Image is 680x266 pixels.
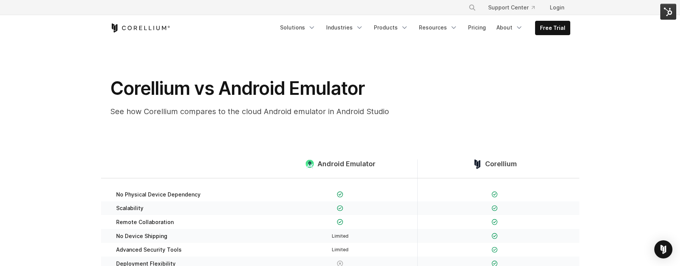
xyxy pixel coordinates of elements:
[110,77,413,100] h1: Corellium vs Android Emulator
[465,1,479,14] button: Search
[337,205,343,212] img: Checkmark
[317,160,375,169] span: Android Emulator
[322,21,368,34] a: Industries
[492,205,498,212] img: Checkmark
[544,1,570,14] a: Login
[492,233,498,239] img: Checkmark
[492,21,528,34] a: About
[116,246,182,253] span: Advanced Security Tools
[492,191,498,198] img: Checkmark
[305,159,314,169] img: compare_android--large
[369,21,413,34] a: Products
[275,21,570,35] div: Navigation Menu
[337,191,343,198] img: Checkmark
[654,240,672,258] div: Open Intercom Messenger
[332,247,349,252] span: Limited
[485,160,517,169] span: Corellium
[332,233,349,239] span: Limited
[492,219,498,225] img: Checkmark
[464,21,490,34] a: Pricing
[275,21,320,34] a: Solutions
[660,4,676,20] img: HubSpot Tools Menu Toggle
[116,205,143,212] span: Scalability
[116,233,167,240] span: No Device Shipping
[414,21,462,34] a: Resources
[492,247,498,253] img: Checkmark
[459,1,570,14] div: Navigation Menu
[482,1,541,14] a: Support Center
[110,23,170,32] a: Corellium Home
[337,219,343,225] img: Checkmark
[110,106,413,117] p: See how Corellium compares to the cloud Android emulator in Android Studio
[535,21,570,35] a: Free Trial
[116,219,174,226] span: Remote Collaboration
[116,191,201,198] span: No Physical Device Dependency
